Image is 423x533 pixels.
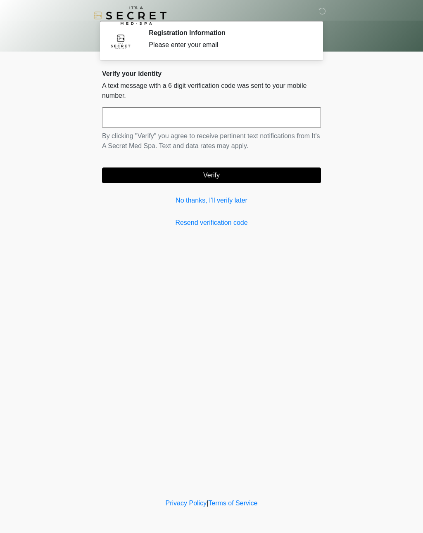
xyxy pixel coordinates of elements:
[149,29,309,37] h2: Registration Information
[94,6,166,25] img: It's A Secret Med Spa Logo
[102,70,321,78] h2: Verify your identity
[149,40,309,50] div: Please enter your email
[208,500,257,507] a: Terms of Service
[102,196,321,205] a: No thanks, I'll verify later
[166,500,207,507] a: Privacy Policy
[207,500,208,507] a: |
[102,81,321,101] p: A text message with a 6 digit verification code was sent to your mobile number.
[108,29,133,54] img: Agent Avatar
[102,167,321,183] button: Verify
[102,131,321,151] p: By clicking "Verify" you agree to receive pertinent text notifications from It's A Secret Med Spa...
[102,218,321,228] a: Resend verification code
